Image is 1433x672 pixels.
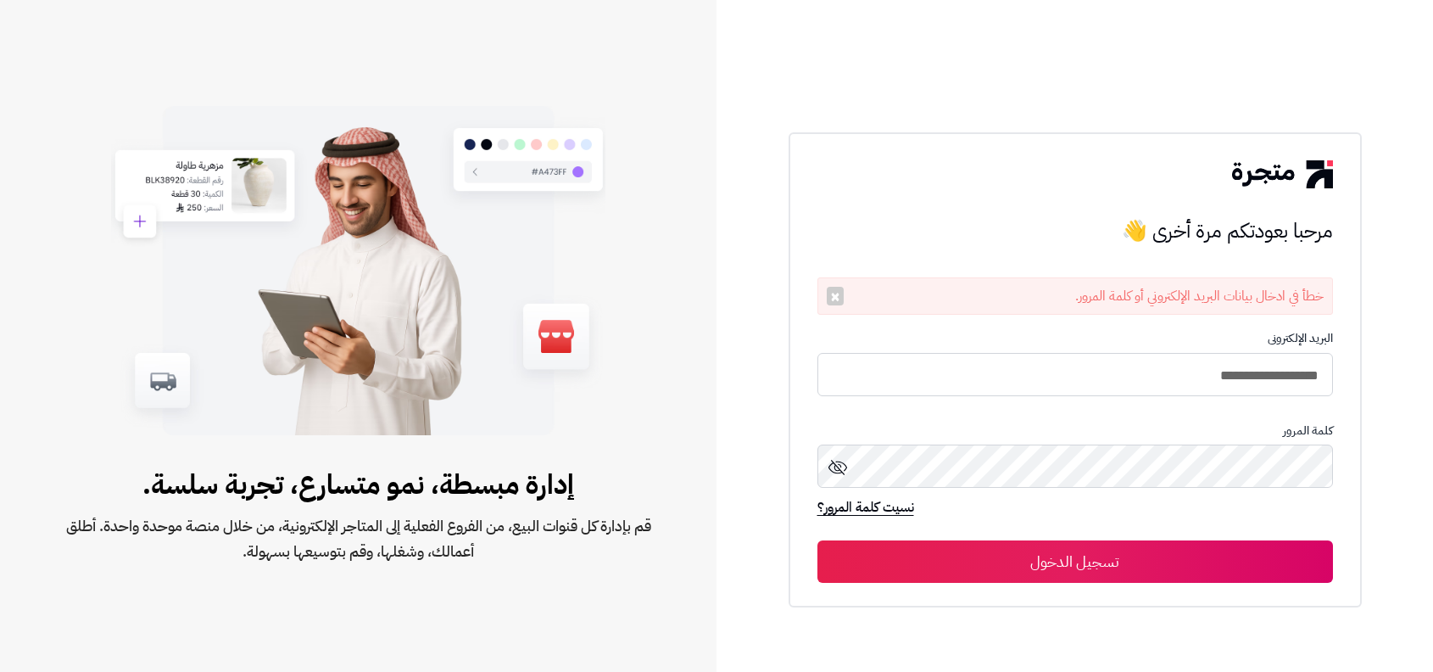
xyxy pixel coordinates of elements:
button: تسجيل الدخول [817,540,1333,583]
span: قم بإدارة كل قنوات البيع، من الفروع الفعلية إلى المتاجر الإلكترونية، من خلال منصة موحدة واحدة. أط... [54,513,662,564]
p: البريد الإلكترونى [817,332,1333,345]
p: كلمة المرور [817,424,1333,438]
button: × [827,287,844,305]
img: logo-2.png [1232,160,1332,188]
a: نسيت كلمة المرور؟ [817,497,914,521]
div: خطأ في ادخال بيانات البريد الإلكتروني أو كلمة المرور. [817,277,1333,316]
h3: مرحبا بعودتكم مرة أخرى 👋 [817,214,1333,248]
span: إدارة مبسطة، نمو متسارع، تجربة سلسة. [54,464,662,505]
